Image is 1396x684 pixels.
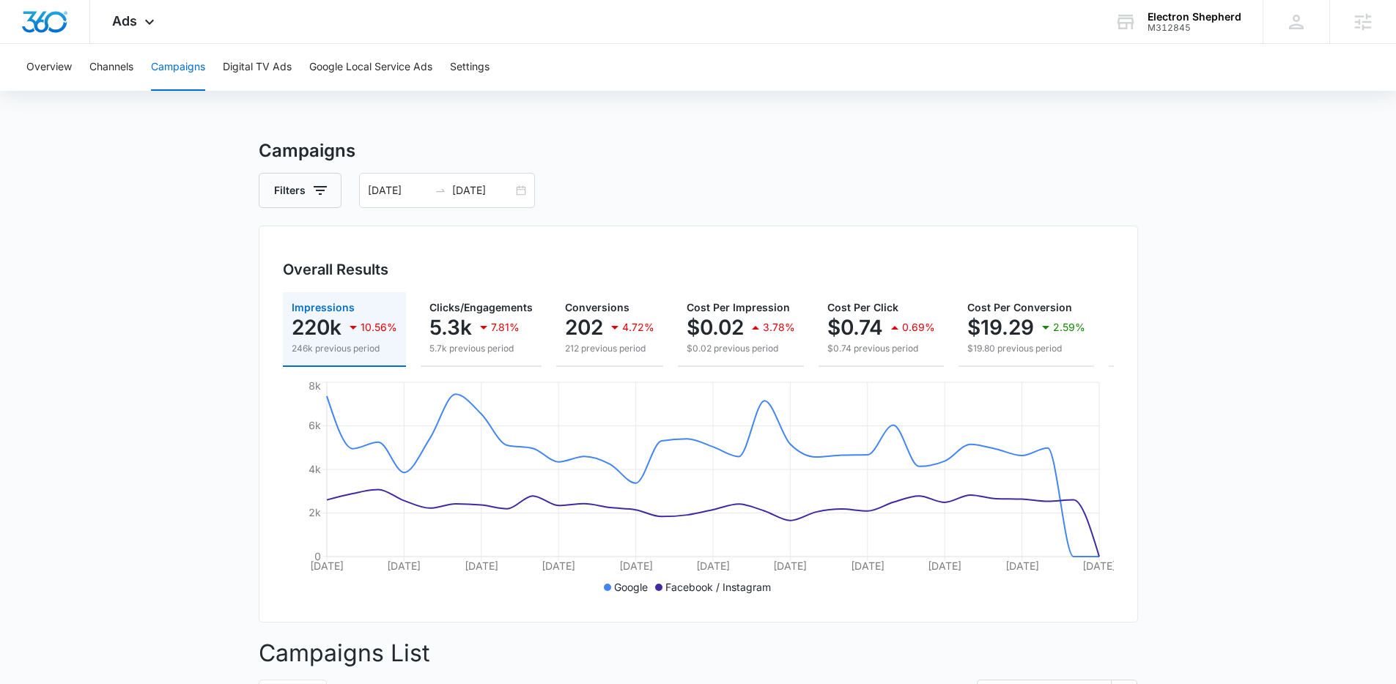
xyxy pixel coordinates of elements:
[309,379,321,392] tspan: 8k
[622,322,654,332] p: 4.72%
[967,301,1072,313] span: Cost Per Conversion
[1082,560,1116,572] tspan: [DATE]
[361,322,397,332] p: 10.56%
[292,301,355,313] span: Impressions
[565,316,603,339] p: 202
[292,316,341,339] p: 220k
[259,636,1138,671] p: Campaigns List
[773,560,807,572] tspan: [DATE]
[687,342,795,355] p: $0.02 previous period
[112,13,137,29] span: Ads
[827,316,883,339] p: $0.74
[850,560,884,572] tspan: [DATE]
[283,259,388,280] h3: Overall Results
[314,550,321,562] tspan: 0
[151,44,205,91] button: Campaigns
[429,342,533,355] p: 5.7k previous period
[1053,322,1085,332] p: 2.59%
[452,182,513,198] input: End date
[26,44,72,91] button: Overview
[387,560,421,572] tspan: [DATE]
[542,560,575,572] tspan: [DATE]
[368,182,429,198] input: Start date
[435,185,446,196] span: swap-right
[1005,560,1038,572] tspan: [DATE]
[435,185,446,196] span: to
[665,579,771,595] p: Facebook / Instagram
[309,506,321,518] tspan: 2k
[687,316,744,339] p: $0.02
[1148,11,1241,23] div: account name
[223,44,292,91] button: Digital TV Ads
[614,579,648,595] p: Google
[618,560,652,572] tspan: [DATE]
[967,342,1085,355] p: $19.80 previous period
[259,173,341,208] button: Filters
[310,560,344,572] tspan: [DATE]
[967,316,1034,339] p: $19.29
[827,342,935,355] p: $0.74 previous period
[763,322,795,332] p: 3.78%
[309,44,432,91] button: Google Local Service Ads
[309,419,321,431] tspan: 6k
[565,301,629,313] span: Conversions
[450,44,490,91] button: Settings
[1148,23,1241,33] div: account id
[464,560,498,572] tspan: [DATE]
[429,316,472,339] p: 5.3k
[696,560,730,572] tspan: [DATE]
[259,138,1138,164] h3: Campaigns
[902,322,935,332] p: 0.69%
[687,301,790,313] span: Cost Per Impression
[827,301,898,313] span: Cost Per Click
[565,342,654,355] p: 212 previous period
[491,322,520,332] p: 7.81%
[89,44,133,91] button: Channels
[292,342,397,355] p: 246k previous period
[928,560,961,572] tspan: [DATE]
[309,463,321,475] tspan: 4k
[429,301,533,313] span: Clicks/Engagements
